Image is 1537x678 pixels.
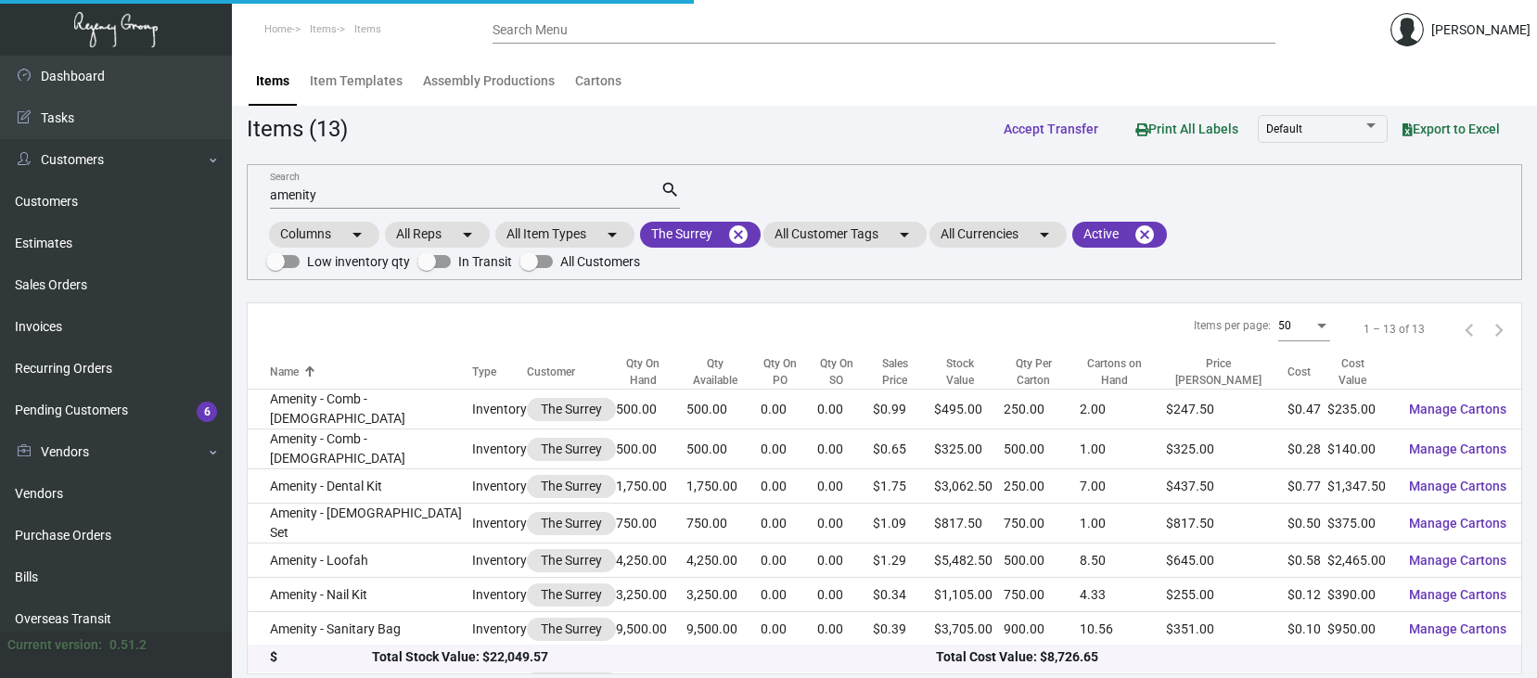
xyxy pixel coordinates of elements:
div: Cost Value [1327,355,1394,389]
td: 500.00 [616,390,686,429]
div: The Surrey [541,585,602,605]
span: Home [264,23,292,35]
td: $1.75 [873,469,934,504]
mat-chip: All Customer Tags [763,222,927,248]
td: 0.00 [817,578,873,612]
td: 1.00 [1080,504,1166,544]
mat-icon: arrow_drop_down [1033,224,1056,246]
td: 250.00 [1004,469,1080,504]
button: Next page [1484,314,1514,344]
td: $351.00 [1166,612,1287,646]
td: Amenity - Sanitary Bag [248,612,472,646]
div: The Surrey [541,400,602,419]
div: Qty Per Carton [1004,355,1080,389]
td: 500.00 [1004,429,1080,469]
td: 0.00 [761,578,817,612]
td: $3,705.00 [934,612,1004,646]
mat-chip: The Surrey [640,222,761,248]
div: Price [PERSON_NAME] [1166,355,1287,389]
div: Qty Available [686,355,744,389]
td: Amenity - Loofah [248,544,472,578]
td: Inventory [472,612,527,646]
td: 0.00 [817,469,873,504]
td: $140.00 [1327,429,1394,469]
td: $1,347.50 [1327,469,1394,504]
td: $2,465.00 [1327,544,1394,578]
span: In Transit [458,250,512,273]
td: Inventory [472,429,527,469]
td: 250.00 [1004,390,1080,429]
td: 4.33 [1080,578,1166,612]
div: Items [256,71,289,91]
td: 500.00 [1004,544,1080,578]
mat-icon: arrow_drop_down [456,224,479,246]
td: 1,750.00 [686,469,761,504]
mat-chip: All Item Types [495,222,634,248]
button: Manage Cartons [1394,469,1521,503]
div: Qty On PO [761,355,817,389]
span: Items [310,23,337,35]
td: 0.00 [817,544,873,578]
td: 750.00 [1004,504,1080,544]
td: 500.00 [616,429,686,469]
td: 900.00 [1004,612,1080,646]
td: $437.50 [1166,469,1287,504]
div: Assembly Productions [423,71,555,91]
td: $5,482.50 [934,544,1004,578]
div: Cartons on Hand [1080,355,1166,389]
td: $0.99 [873,390,934,429]
td: Amenity - [DEMOGRAPHIC_DATA] Set [248,504,472,544]
td: $3,062.50 [934,469,1004,504]
mat-select: Items per page: [1278,320,1330,333]
td: 9,500.00 [686,612,761,646]
th: Customer [527,355,616,390]
span: 50 [1278,319,1291,332]
span: Accept Transfer [1004,122,1098,136]
div: Sales Price [873,355,917,389]
div: Qty Per Carton [1004,355,1063,389]
td: 3,250.00 [616,578,686,612]
div: Total Stock Value: $22,049.57 [372,648,935,668]
div: Items (13) [247,112,348,146]
td: $0.47 [1287,390,1327,429]
button: Manage Cartons [1394,544,1521,577]
mat-chip: Columns [269,222,379,248]
td: 750.00 [1004,578,1080,612]
div: Qty On SO [817,355,873,389]
div: 1 – 13 of 13 [1364,321,1425,338]
div: The Surrey [541,514,602,533]
td: $1,105.00 [934,578,1004,612]
mat-icon: arrow_drop_down [346,224,368,246]
div: Type [472,364,496,380]
mat-icon: arrow_drop_down [893,224,916,246]
td: $1.29 [873,544,934,578]
td: $817.50 [934,504,1004,544]
div: Stock Value [934,355,1004,389]
td: 9,500.00 [616,612,686,646]
div: The Surrey [541,477,602,496]
div: Total Cost Value: $8,726.65 [936,648,1499,668]
button: Previous page [1454,314,1484,344]
td: Inventory [472,544,527,578]
td: 0.00 [761,504,817,544]
button: Print All Labels [1121,111,1253,146]
td: $325.00 [1166,429,1287,469]
td: 7.00 [1080,469,1166,504]
div: Cost [1287,364,1311,380]
div: Qty On SO [817,355,856,389]
td: Amenity - Nail Kit [248,578,472,612]
span: Low inventory qty [307,250,410,273]
div: Cost [1287,364,1327,380]
td: $817.50 [1166,504,1287,544]
td: $0.58 [1287,544,1327,578]
td: 750.00 [686,504,761,544]
td: 4,250.00 [616,544,686,578]
div: Current version: [7,635,102,655]
button: Manage Cartons [1394,392,1521,426]
td: Inventory [472,504,527,544]
td: $390.00 [1327,578,1394,612]
td: $0.65 [873,429,934,469]
span: Manage Cartons [1409,516,1506,531]
td: 0.00 [761,429,817,469]
div: $ [270,648,372,668]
